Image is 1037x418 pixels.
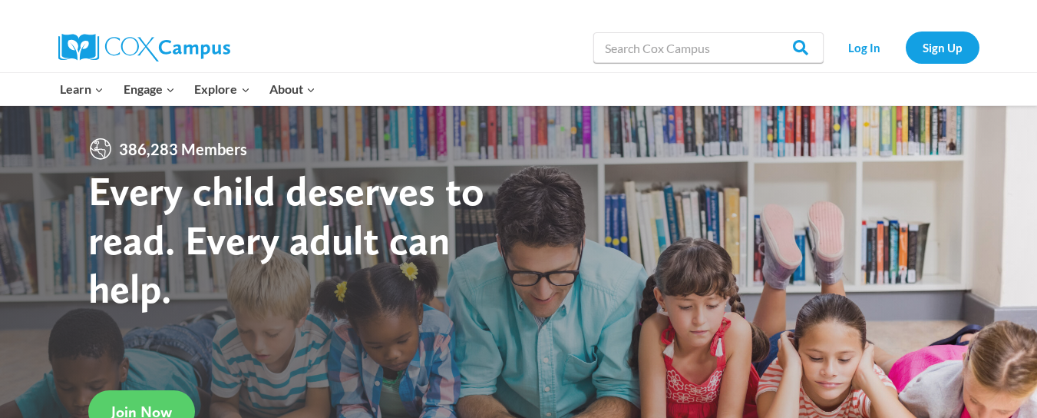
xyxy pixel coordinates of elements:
a: Log In [831,32,898,63]
span: Explore [194,79,249,99]
strong: Every child deserves to read. Every adult can help. [88,166,484,313]
span: Learn [60,79,104,99]
a: Sign Up [906,32,979,63]
img: Cox Campus [58,34,230,61]
nav: Secondary Navigation [831,32,979,63]
span: Engage [124,79,175,99]
span: 386,283 Members [113,137,253,161]
input: Search Cox Campus [593,32,824,63]
nav: Primary Navigation [51,73,325,105]
span: About [269,79,315,99]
